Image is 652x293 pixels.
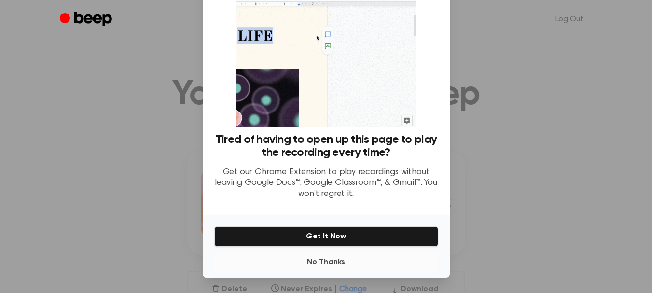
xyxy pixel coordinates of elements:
[214,167,438,200] p: Get our Chrome Extension to play recordings without leaving Google Docs™, Google Classroom™, & Gm...
[214,252,438,272] button: No Thanks
[214,133,438,159] h3: Tired of having to open up this page to play the recording every time?
[546,8,593,31] a: Log Out
[214,226,438,247] button: Get It Now
[60,10,114,29] a: Beep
